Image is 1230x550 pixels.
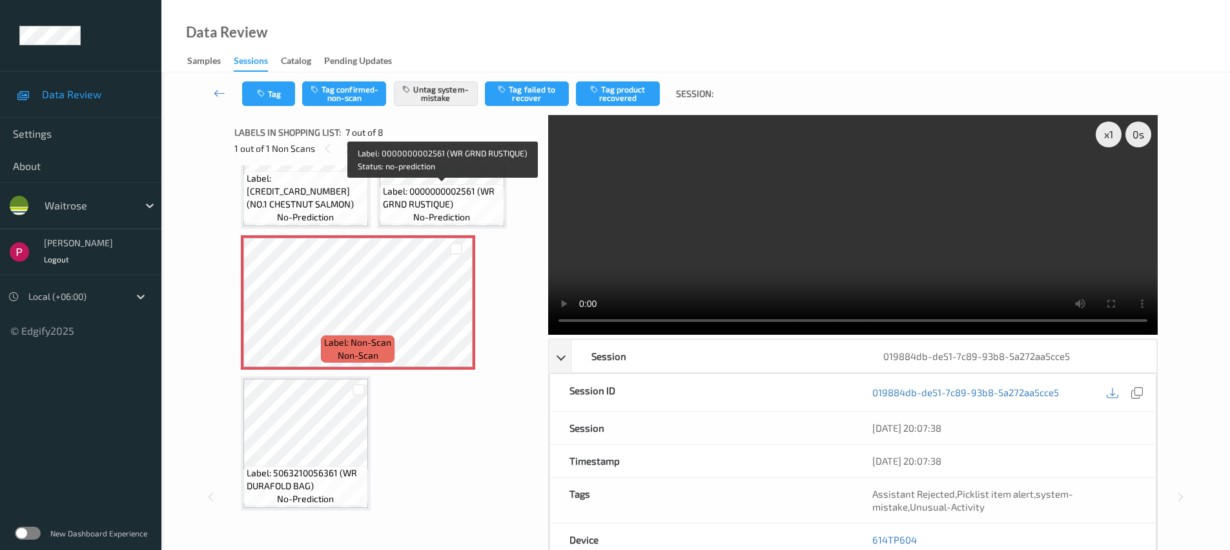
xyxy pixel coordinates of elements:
button: Untag system-mistake [394,81,478,106]
a: Catalog [281,52,324,70]
button: Tag product recovered [576,81,660,106]
span: non-scan [338,349,378,362]
span: Picklist item alert [957,488,1034,500]
span: Unusual-Activity [910,501,985,513]
div: Session [550,412,853,444]
span: no-prediction [277,492,334,505]
span: Labels in shopping list: [234,126,341,139]
div: 019884db-de51-7c89-93b8-5a272aa5cce5 [864,340,1156,372]
div: Session [572,340,864,372]
a: Pending Updates [324,52,405,70]
span: Assistant Rejected [872,488,955,500]
div: [DATE] 20:07:38 [872,421,1136,434]
div: Data Review [186,26,267,39]
span: Label: Non-Scan [324,336,391,349]
div: 1 out of 1 Non Scans [234,140,539,156]
span: Session: [676,87,713,100]
div: Timestamp [550,445,853,477]
a: 019884db-de51-7c89-93b8-5a272aa5cce5 [872,386,1059,399]
div: Session ID [550,374,853,411]
div: [DATE] 20:07:38 [872,454,1136,467]
span: , , , [872,488,1073,513]
button: Tag confirmed-non-scan [302,81,386,106]
div: Session019884db-de51-7c89-93b8-5a272aa5cce5 [549,339,1157,373]
div: Catalog [281,54,311,70]
a: Sessions [234,52,281,72]
div: Tags [550,478,853,523]
a: 614TP604 [872,534,917,545]
span: Label: 5063210056361 (WR DURAFOLD BAG) [247,467,365,492]
span: no-prediction [413,211,470,224]
div: x 1 [1096,122,1122,147]
div: 0 s [1125,122,1151,147]
span: no-prediction [277,211,334,224]
span: Label: 0000000002561 (WR GRND RUSTIQUE) [383,185,501,211]
button: Tag failed to recover [485,81,569,106]
div: Samples [187,54,221,70]
span: 7 out of 8 [345,126,384,139]
button: Tag [242,81,295,106]
a: Samples [187,52,234,70]
div: Sessions [234,54,268,72]
span: Label: [CREDIT_CARD_NUMBER] (NO.1 CHESTNUT SALMON) [247,172,365,211]
div: Pending Updates [324,54,392,70]
span: system-mistake [872,488,1073,513]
